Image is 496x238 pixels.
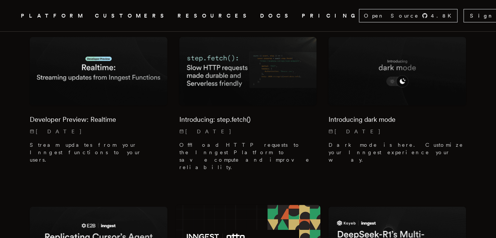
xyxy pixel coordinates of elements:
p: [DATE] [179,128,317,135]
span: Open Source [364,12,419,19]
h2: Developer Preview: Realtime [30,114,167,125]
button: PLATFORM [21,11,86,20]
a: PRICING [302,11,359,20]
img: Featured image for Introducing dark mode blog post [329,37,466,106]
button: RESOURCES [177,11,251,20]
p: Offload HTTP requests to the Inngest Platform to save compute and improve reliability. [179,141,317,171]
p: [DATE] [329,128,466,135]
a: Featured image for Introducing: step.fetch() blog postIntroducing: step.fetch()[DATE] Offload HTT... [179,37,317,177]
p: Dark mode is here. Customize your Inngest experience your way. [329,141,466,164]
p: [DATE] [30,128,167,135]
a: Featured image for Introducing dark mode blog postIntroducing dark mode[DATE] Dark mode is here. ... [329,37,466,170]
a: CUSTOMERS [95,11,169,20]
span: 4.8 K [431,12,456,19]
a: Featured image for Developer Preview: Realtime blog postDeveloper Preview: Realtime[DATE] Stream ... [30,37,167,170]
p: Stream updates from your Inngest functions to your users. [30,141,167,164]
img: Featured image for Developer Preview: Realtime blog post [30,37,167,106]
a: DOCS [260,11,293,20]
img: Featured image for Introducing: step.fetch() blog post [179,37,317,106]
h2: Introducing: step.fetch() [179,114,317,125]
h2: Introducing dark mode [329,114,466,125]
